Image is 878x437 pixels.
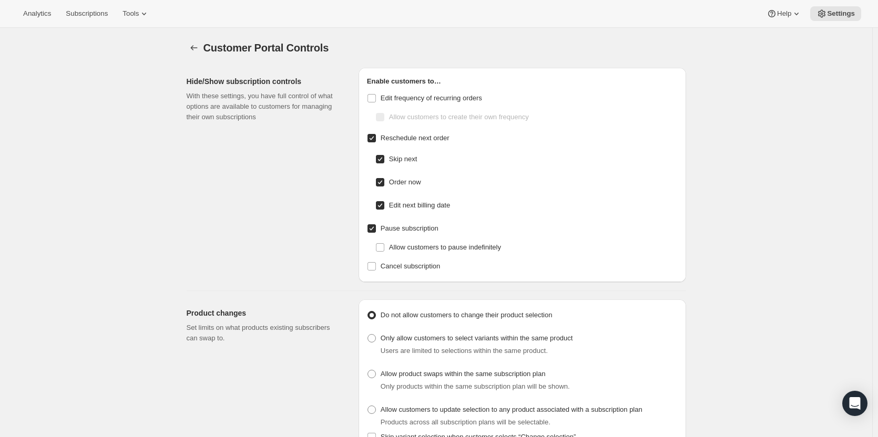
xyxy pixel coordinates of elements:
div: Open Intercom Messenger [842,391,867,416]
span: Customer Portal Controls [203,42,329,54]
span: Order now [389,178,421,186]
span: Reschedule next order [381,134,450,142]
span: Cancel subscription [381,262,440,270]
h2: Enable customers to… [367,76,678,87]
p: With these settings, you have full control of what options are available to customers for managin... [187,91,342,122]
span: Skip next [389,155,417,163]
h2: Product changes [187,308,342,318]
span: Subscriptions [66,9,108,18]
span: Tools [122,9,139,18]
span: Allow customers to pause indefinitely [389,243,501,251]
span: Allow product swaps within the same subscription plan [381,370,546,378]
h2: Hide/Show subscription controls [187,76,342,87]
button: Tools [116,6,156,21]
span: Pause subscription [381,224,438,232]
span: Edit next billing date [389,201,450,209]
span: Allow customers to update selection to any product associated with a subscription plan [381,405,642,413]
span: Help [777,9,791,18]
button: Subscriptions [59,6,114,21]
span: Only allow customers to select variants within the same product [381,334,573,342]
span: Do not allow customers to change their product selection [381,311,553,319]
button: Settings [810,6,861,21]
p: Set limits on what products existing subscribers can swap to. [187,322,342,344]
button: Analytics [17,6,57,21]
button: Help [760,6,808,21]
span: Settings [827,9,855,18]
button: Settings [187,40,201,55]
span: Edit frequency of recurring orders [381,94,482,102]
span: Products across all subscription plans will be selectable. [381,418,550,426]
span: Analytics [23,9,51,18]
span: Only products within the same subscription plan will be shown. [381,382,570,390]
span: Allow customers to create their own frequency [389,113,529,121]
span: Users are limited to selections within the same product. [381,347,548,355]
